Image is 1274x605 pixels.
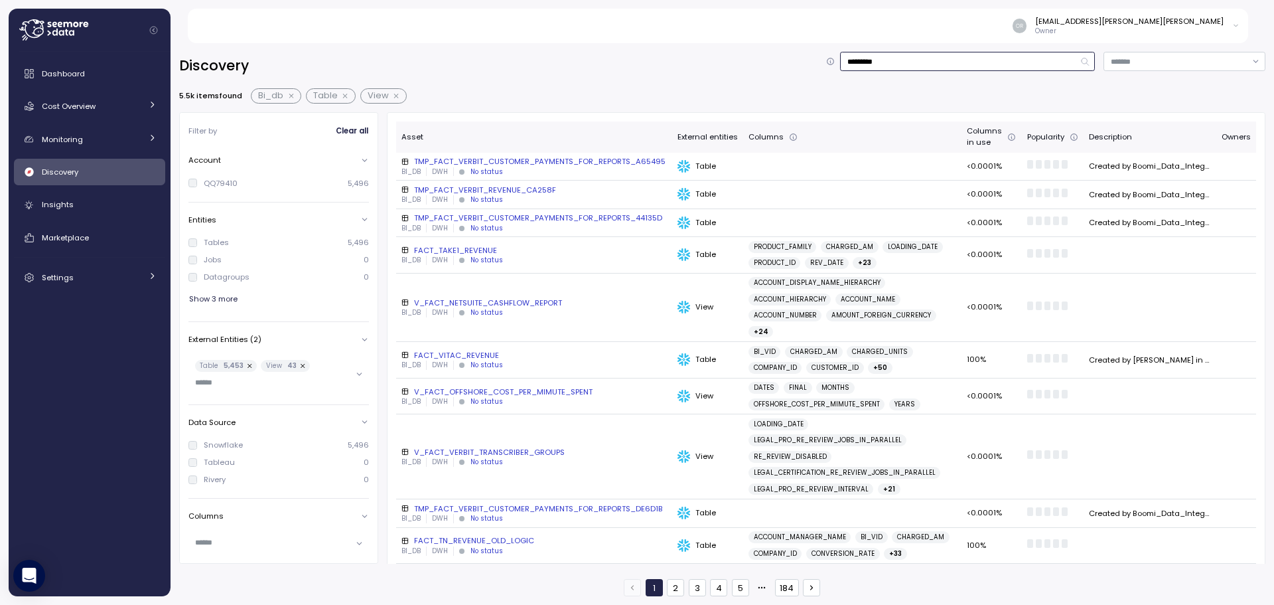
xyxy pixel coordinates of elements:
[348,440,369,450] p: 5,496
[677,131,738,143] div: External entities
[646,579,663,596] button: 1
[1089,508,1211,519] div: Created by Boomi_Data_Integration in [DATE]T02:02:11.021719
[748,398,885,410] a: OFFSHORE_COST_PER_MIMUTE_SPENT
[677,216,738,230] div: Table
[667,579,684,596] button: 2
[847,346,913,358] a: CHARGED_UNITS
[677,450,738,464] div: View
[1027,131,1078,143] div: Popularity
[401,308,421,317] p: BI_DB
[754,277,881,289] span: ACCOUNT_DISPLAY_NAME_HIERARCHY
[961,153,1021,181] td: <0.0001%
[810,257,843,269] span: REV_DATE
[42,68,85,79] span: Dashboard
[748,434,907,446] a: LEGAL_PRO_RE_REVIEW_JOBS_IN_PARALLEL
[1089,189,1211,200] div: Created by Boomi_Data_Integration in [DATE]T02:00:58.733145
[748,294,831,305] a: ACCOUNT_HIERARCHY
[204,254,222,265] div: Jobs
[1222,131,1251,143] div: Owners
[821,382,849,394] span: MONTHS
[748,548,802,560] a: COMPANY_ID
[961,181,1021,209] td: <0.0001%
[204,457,235,468] div: Tableau
[401,503,667,514] div: TMP_FACT_VERBIT_CUSTOMER_PAYMENTS_FOR_REPORTS_DE6D1B
[204,178,238,189] div: QQ79410
[401,245,667,256] div: FACT_TAKE1_REVENUE
[368,89,389,103] span: View
[401,298,667,317] a: V_FACT_NETSUITE_CASHFLOW_REPORTBI_DBDWHNo status
[677,248,738,262] div: Table
[754,241,812,253] span: PRODUCT_FAMILY
[961,414,1021,499] td: <0.0001%
[470,308,503,317] div: No status
[401,350,667,361] div: FACT_VITAC_REVENUE
[401,167,421,177] p: BI_DB
[961,528,1021,564] td: 100%
[401,447,667,458] div: V_FACT_VERBIT_TRANSCRIBER_GROUPS
[1089,217,1211,228] div: Created by Boomi_Data_Integration in [DATE]T14:02:03.245110
[748,346,781,358] a: BI_VID
[470,195,503,205] div: No status
[432,514,448,523] p: DWH
[677,301,738,314] div: View
[188,290,238,309] button: Show 3 more
[784,382,812,394] a: FINAL
[754,548,797,560] span: COMPANY_ID
[689,579,706,596] button: 3
[401,298,667,308] div: V_FACT_NETSUITE_CASHFLOW_REPORT
[826,309,936,321] a: AMOUNT_FOREIGN_CURRENCY
[401,397,421,406] p: BI_DB
[401,185,667,205] a: TMP_FACT_VERBIT_REVENUE_CA258FBI_DBDWHNo status
[961,342,1021,379] td: 100%
[364,254,369,265] p: 0
[1089,131,1211,143] div: Description
[179,56,249,76] h2: Discovery
[348,178,369,189] p: 5,496
[754,294,826,305] span: ACCOUNT_HIERARCHY
[336,122,368,140] span: Clear all
[805,257,849,269] a: REV_DATE
[775,579,799,596] button: 184
[401,213,667,232] a: TMP_FACT_VERBIT_CUSTOMER_PAYMENTS_FOR_REPORTS_44135DBI_DBDWHNo status
[224,361,244,371] p: 5,453
[1035,16,1224,27] div: [EMAIL_ADDRESS][PERSON_NAME][PERSON_NAME]
[812,362,859,374] span: CUSTOMER_ID
[364,457,369,468] p: 0
[188,215,216,225] p: Entities
[710,579,727,596] button: 4
[1089,161,1211,171] div: Created by Boomi_Data_Integration in [DATE]T02:02:00.971460
[961,499,1021,528] td: <0.0001%
[754,346,776,358] span: BI_VID
[897,531,944,543] span: CHARGED_AM
[677,160,738,173] div: Table
[401,156,667,167] div: TMP_FACT_VERBIT_CUSTOMER_PAYMENTS_FOR_REPORTS_A65495
[401,361,421,370] p: BI_DB
[748,467,941,479] a: LEGAL_CERTIFICATION_RE_REVIEW_JOBS_IN_PARALLEL
[855,531,888,543] a: BI_VID
[204,440,243,450] div: Snowflake
[432,167,448,177] p: DWH
[748,277,886,289] a: ACCOUNT_DISPLAY_NAME_HIERARCHY
[204,237,229,248] div: Tables
[432,361,448,370] p: DWH
[852,346,908,358] span: CHARGED_UNITS
[401,156,667,176] a: TMP_FACT_VERBIT_CUSTOMER_PAYMENTS_FOR_REPORTS_A65495BI_DBDWHNo status
[732,579,749,596] button: 5
[401,547,421,556] p: BI_DB
[14,192,165,218] a: Insights
[14,126,165,153] a: Monitoring
[888,241,938,253] span: LOADING_DATE
[188,126,217,136] p: Filter by
[200,361,218,371] p: Table
[188,417,236,428] p: Data Source
[1013,19,1026,33] img: 499001cd1bdc1216dde1ec8c15af40e6
[13,560,45,592] div: Open Intercom Messenger
[748,531,851,543] a: ACCOUNT_MANAGER_NAME
[889,548,902,560] span: + 33
[179,90,242,101] p: 5.5k items found
[432,195,448,205] p: DWH
[145,25,162,35] button: Collapse navigation
[790,346,837,358] span: CHARGED_AM
[188,334,261,345] p: External Entities (2)
[42,134,83,145] span: Monitoring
